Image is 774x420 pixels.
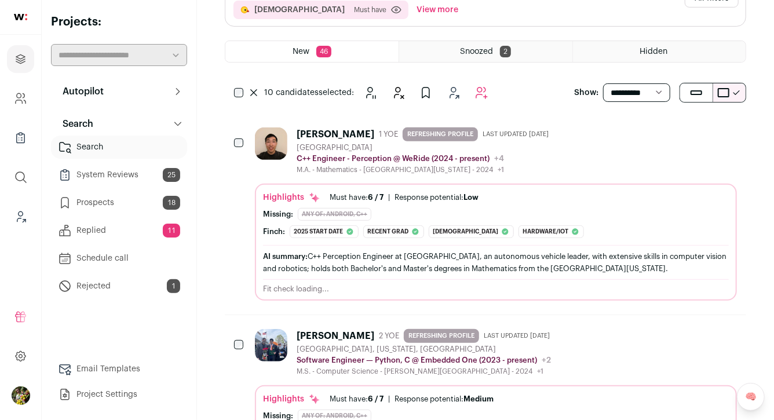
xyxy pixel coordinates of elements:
[379,331,399,341] span: 2 YOE
[330,193,384,202] div: Must have:
[330,395,384,404] div: Must have:
[297,356,537,365] p: Software Engineer — Python, C @ Embedded One (2023 - present)
[254,4,345,16] button: [DEMOGRAPHIC_DATA]
[51,112,187,136] button: Search
[297,330,374,342] div: [PERSON_NAME]
[399,41,572,62] a: Snoozed 2
[255,329,287,361] img: 77ffb5c58e84a6b9b4ab53d4975bbcfcd76266711624ed913ffb673e0b733fc8
[51,14,187,30] h2: Projects:
[498,166,504,173] span: +1
[264,89,319,97] span: 10 candidates
[297,143,553,152] div: [GEOGRAPHIC_DATA]
[264,87,354,98] span: selected:
[14,14,27,20] img: wellfound-shorthand-0d5821cbd27db2630d0214b213865d53afaa358527fdda9d0ea32b1df1b89c2c.svg
[484,331,550,341] span: Last updated [DATE]
[542,356,551,364] span: +2
[640,48,667,56] span: Hidden
[51,275,187,298] a: Rejected1
[7,203,34,231] a: Leads (Backoffice)
[263,250,729,275] div: C++ Perception Engineer at [GEOGRAPHIC_DATA], an autonomous vehicle leader, with extensive skills...
[51,247,187,270] a: Schedule call
[56,85,104,98] p: Autopilot
[51,357,187,381] a: Email Templates
[290,225,359,238] div: 2025 start date
[12,386,30,405] button: Open dropdown
[51,163,187,187] a: System Reviews25
[354,5,386,14] span: Must have
[414,1,461,19] button: View more
[414,81,437,104] button: Add to Prospects
[395,193,479,202] div: Response potential:
[298,208,371,221] div: Any of: android, C++
[573,41,746,62] a: Hidden
[463,193,479,201] span: Low
[7,124,34,152] a: Company Lists
[500,46,511,57] span: 2
[403,127,478,141] span: REFRESHING PROFILE
[51,191,187,214] a: Prospects18
[483,130,549,139] span: Last updated [DATE]
[163,196,180,210] span: 18
[167,279,180,293] span: 1
[463,395,494,403] span: Medium
[12,386,30,405] img: 6689865-medium_jpg
[470,81,493,104] button: Add to Autopilot
[519,225,584,238] div: Hardware/iot
[395,395,494,404] div: Response potential:
[494,155,504,163] span: +4
[297,367,554,376] div: M.S. - Computer Science - [PERSON_NAME][GEOGRAPHIC_DATA] - 2024
[51,136,187,159] a: Search
[363,225,424,238] div: Recent grad
[51,383,187,406] a: Project Settings
[297,165,553,174] div: M.A. - Mathematics - [GEOGRAPHIC_DATA][US_STATE] - 2024
[404,329,479,343] span: REFRESHING PROFILE
[263,192,320,203] div: Highlights
[737,383,765,411] a: 🧠
[7,45,34,73] a: Projects
[297,129,374,140] div: [PERSON_NAME]
[163,168,180,182] span: 25
[429,225,514,238] div: [DEMOGRAPHIC_DATA]
[56,117,93,131] p: Search
[359,81,382,104] button: Snooze
[7,85,34,112] a: Company and ATS Settings
[537,368,543,375] span: +1
[163,224,180,238] span: 11
[51,80,187,103] button: Autopilot
[297,154,490,163] p: C++ Engineer - Perception @ WeRide (2024 - present)
[379,130,398,139] span: 1 YOE
[574,87,598,98] p: Show:
[330,395,494,404] ul: |
[386,81,410,104] button: Hide
[297,345,554,354] div: [GEOGRAPHIC_DATA], [US_STATE], [GEOGRAPHIC_DATA]
[255,127,287,160] img: ff49f9c88e15d0ee15a33097efde7cc81e97b87789922e500d49c79fb3442de0.jpg
[330,193,479,202] ul: |
[368,193,384,201] span: 6 / 7
[368,395,384,403] span: 6 / 7
[442,81,465,104] button: Add to Shortlist
[263,227,285,236] div: Finch:
[460,48,493,56] span: Snoozed
[263,253,308,260] span: AI summary:
[316,46,331,57] span: 46
[263,393,320,405] div: Highlights
[51,219,187,242] a: Replied11
[263,210,293,219] div: Missing:
[263,284,729,294] div: Fit check loading...
[255,127,737,301] a: [PERSON_NAME] 1 YOE REFRESHING PROFILE Last updated [DATE] [GEOGRAPHIC_DATA] C++ Engineer - Perce...
[293,48,309,56] span: New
